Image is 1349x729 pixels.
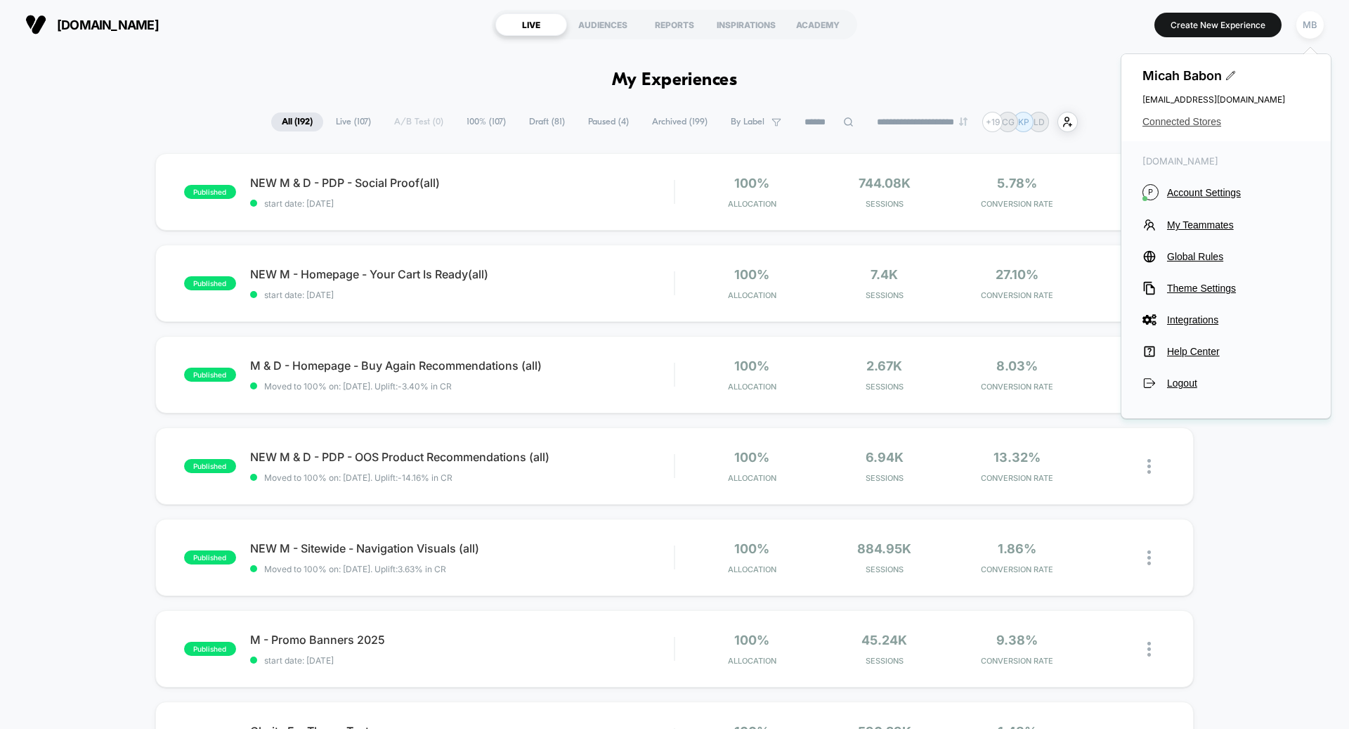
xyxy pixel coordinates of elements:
[1142,68,1310,83] span: Micah Babon
[641,112,718,131] span: Archived ( 199 )
[1147,642,1151,657] img: close
[184,642,236,656] span: published
[959,117,967,126] img: end
[728,473,776,483] span: Allocation
[1154,13,1282,37] button: Create New Experience
[822,290,948,300] span: Sessions
[184,185,236,199] span: published
[1167,187,1310,198] span: Account Settings
[871,267,898,282] span: 7.4k
[710,13,782,36] div: INSPIRATIONS
[1142,155,1310,167] span: [DOMAIN_NAME]
[184,459,236,473] span: published
[954,473,1080,483] span: CONVERSION RATE
[1018,117,1029,127] p: KP
[578,112,639,131] span: Paused ( 4 )
[1167,346,1310,357] span: Help Center
[954,656,1080,666] span: CONVERSION RATE
[822,656,948,666] span: Sessions
[1142,184,1310,200] button: PAccount Settings
[822,473,948,483] span: Sessions
[184,276,236,290] span: published
[1147,550,1151,565] img: close
[1142,344,1310,359] button: Help Center
[822,565,948,574] span: Sessions
[1167,283,1310,294] span: Theme Settings
[998,541,1036,556] span: 1.86%
[25,14,46,35] img: Visually logo
[728,565,776,574] span: Allocation
[264,472,452,483] span: Moved to 100% on: [DATE] . Uplift: -14.16% in CR
[250,198,674,209] span: start date: [DATE]
[519,112,575,131] span: Draft ( 81 )
[567,13,639,36] div: AUDIENCES
[982,112,1003,132] div: + 19
[1142,250,1310,264] button: Global Rules
[734,633,769,647] span: 100%
[782,13,854,36] div: ACADEMY
[1142,184,1159,200] i: P
[250,541,674,555] span: NEW M - Sitewide - Navigation Visuals (all)
[996,267,1038,282] span: 27.10%
[456,112,516,131] span: 100% ( 107 )
[264,381,452,392] span: Moved to 100% on: [DATE] . Uplift: -3.40% in CR
[271,112,323,131] span: All ( 192 )
[734,267,769,282] span: 100%
[857,541,911,556] span: 884.95k
[997,176,1037,191] span: 5.78%
[1167,378,1310,389] span: Logout
[612,70,738,91] h1: My Experiences
[495,13,567,36] div: LIVE
[731,117,764,127] span: By Label
[728,382,776,392] span: Allocation
[734,176,769,191] span: 100%
[1147,459,1151,474] img: close
[184,550,236,565] span: published
[325,112,382,131] span: Live ( 107 )
[184,368,236,382] span: published
[1296,11,1324,39] div: MB
[822,199,948,209] span: Sessions
[21,13,163,36] button: [DOMAIN_NAME]
[639,13,710,36] div: REPORTS
[993,450,1041,465] span: 13.32%
[866,450,904,465] span: 6.94k
[1167,219,1310,231] span: My Teammates
[1167,251,1310,262] span: Global Rules
[264,564,446,574] span: Moved to 100% on: [DATE] . Uplift: 3.63% in CR
[1142,281,1310,295] button: Theme Settings
[859,176,911,191] span: 744.08k
[822,382,948,392] span: Sessions
[1002,117,1015,127] p: CG
[728,290,776,300] span: Allocation
[1142,218,1310,232] button: My Teammates
[250,176,674,190] span: NEW M & D - PDP - Social Proof(all)
[250,450,674,464] span: NEW M & D - PDP - OOS Product Recommendations (all)
[734,359,769,373] span: 100%
[250,359,674,373] span: M & D - Homepage - Buy Again Recommendations (all)
[250,655,674,666] span: start date: [DATE]
[1142,376,1310,390] button: Logout
[1142,116,1310,127] button: Connected Stores
[996,359,1038,373] span: 8.03%
[1034,117,1045,127] p: LD
[734,541,769,556] span: 100%
[1142,313,1310,327] button: Integrations
[954,565,1080,574] span: CONVERSION RATE
[250,633,674,647] span: M - Promo Banners 2025
[954,290,1080,300] span: CONVERSION RATE
[866,359,902,373] span: 2.67k
[57,18,159,32] span: [DOMAIN_NAME]
[861,633,907,647] span: 45.24k
[1292,11,1328,39] button: MB
[728,199,776,209] span: Allocation
[250,267,674,281] span: NEW M - Homepage - Your Cart Is Ready(all)
[1167,314,1310,325] span: Integrations
[954,382,1080,392] span: CONVERSION RATE
[996,633,1038,647] span: 9.38%
[734,450,769,465] span: 100%
[728,656,776,666] span: Allocation
[954,199,1080,209] span: CONVERSION RATE
[250,290,674,300] span: start date: [DATE]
